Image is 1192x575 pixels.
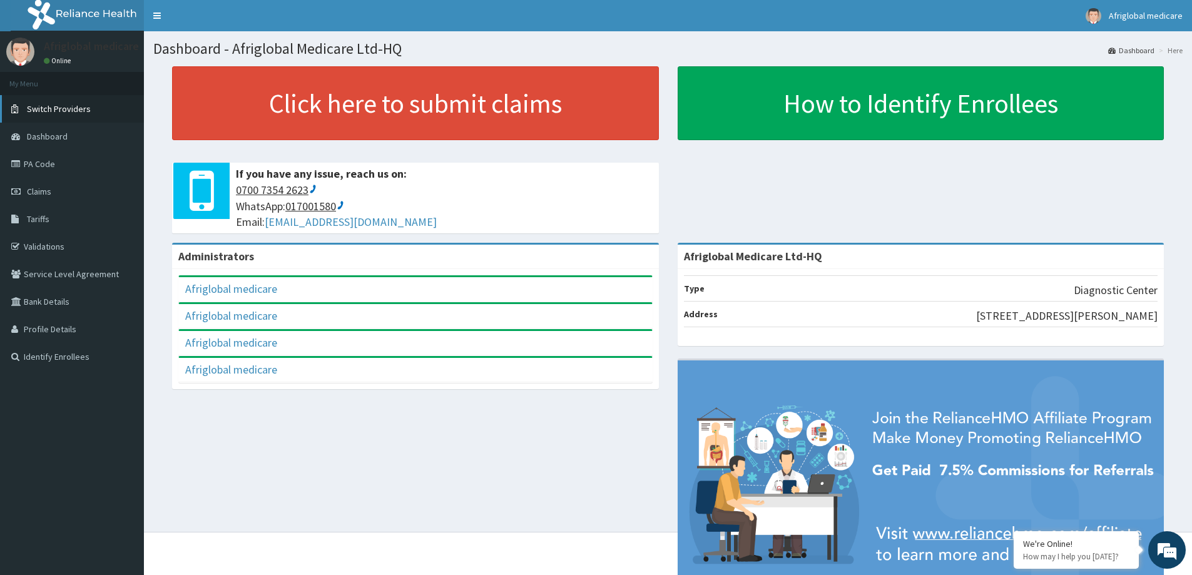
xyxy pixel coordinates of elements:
span: Tariffs [27,213,49,225]
ctcspan: 0700 7354 2623 [236,183,308,197]
a: How to Identify Enrollees [678,66,1164,140]
div: Minimize live chat window [205,6,235,36]
img: User Image [1086,8,1101,24]
a: Click here to submit claims [172,66,659,140]
a: [EMAIL_ADDRESS][DOMAIN_NAME] [265,215,437,229]
a: Dashboard [1108,45,1154,56]
strong: Afriglobal Medicare Ltd-HQ [684,249,822,263]
ctc: Call 0700 7354 2623 with Linkus Desktop Client [236,183,317,197]
div: We're Online! [1023,538,1129,549]
img: User Image [6,38,34,66]
span: We're online! [73,158,173,284]
span: WhatsApp: Email: [236,182,653,230]
b: Address [684,308,718,320]
img: d_794563401_company_1708531726252_794563401 [23,63,51,94]
b: Administrators [178,249,254,263]
div: Chat with us now [65,70,210,86]
textarea: Type your message and hit 'Enter' [6,342,238,385]
b: Type [684,283,705,294]
ctc: Call 017001580 with Linkus Desktop Client [285,199,345,213]
span: Claims [27,186,51,197]
b: If you have any issue, reach us on: [236,166,407,181]
span: Switch Providers [27,103,91,114]
a: Afriglobal medicare [185,282,277,296]
p: Afriglobal medicare [44,41,139,52]
a: Afriglobal medicare [185,362,277,377]
p: [STREET_ADDRESS][PERSON_NAME] [976,308,1158,324]
span: Afriglobal medicare [1109,10,1183,21]
p: Diagnostic Center [1074,282,1158,298]
ctcspan: 017001580 [285,199,336,213]
a: Afriglobal medicare [185,308,277,323]
a: Online [44,56,74,65]
span: Dashboard [27,131,68,142]
a: Afriglobal medicare [185,335,277,350]
p: How may I help you today? [1023,551,1129,562]
li: Here [1156,45,1183,56]
h1: Dashboard - Afriglobal Medicare Ltd-HQ [153,41,1183,57]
